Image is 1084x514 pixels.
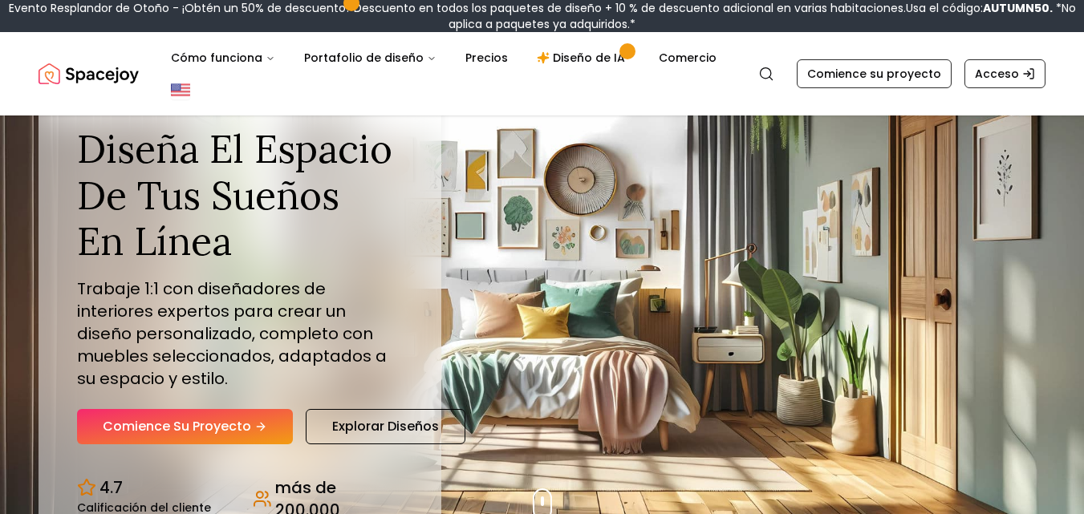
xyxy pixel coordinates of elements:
font: Portafolio de diseño [304,50,424,66]
font: Precios [465,50,508,66]
font: 4.7 [99,476,123,499]
a: Explorar diseños [306,409,465,444]
a: Comience su proyecto [797,59,952,88]
font: Comience su proyecto [807,66,941,82]
a: Alegría espacial [39,58,139,90]
a: Diseño de IA [524,42,643,74]
img: Estados Unidos [171,80,190,99]
nav: Principal [158,42,729,74]
font: Acceso [975,66,1019,82]
font: Comercio [659,50,717,66]
font: Trabaje 1:1 con diseñadores de interiores expertos para crear un diseño personalizado, completo c... [77,277,387,390]
a: Comercio [646,42,729,74]
nav: Global [39,32,1045,115]
font: Explorar diseños [332,417,439,435]
button: Cómo funciona [158,42,288,74]
button: Portafolio de diseño [291,42,449,74]
a: Comience su proyecto [77,409,293,444]
font: Diseña el espacio de tus sueños en línea [77,124,392,265]
font: Comience su proyecto [103,417,251,435]
a: Acceso [964,59,1045,88]
font: Cómo funciona [171,50,262,66]
a: Precios [453,42,521,74]
font: Diseño de IA [553,50,625,66]
img: Logotipo de Spacejoy [39,58,139,90]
